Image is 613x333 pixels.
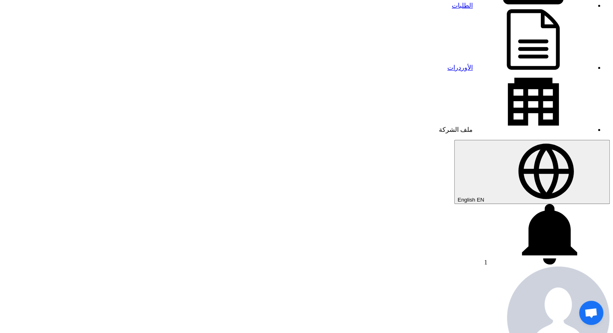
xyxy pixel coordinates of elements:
[452,2,594,9] a: الطلبات
[447,64,594,71] a: الأوردرات
[454,140,610,204] button: English EN
[579,301,603,325] a: Open chat
[457,197,475,203] span: English
[477,197,484,203] span: EN
[484,259,487,266] span: 1
[439,126,594,133] a: ملف الشركة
